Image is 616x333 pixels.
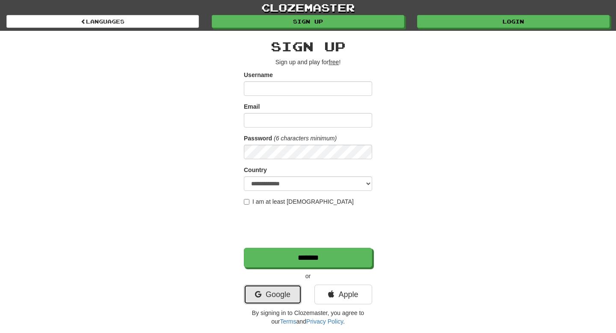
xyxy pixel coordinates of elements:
[6,15,199,28] a: Languages
[244,166,267,174] label: Country
[280,318,296,325] a: Terms
[244,71,273,79] label: Username
[244,285,302,304] a: Google
[212,15,404,28] a: Sign up
[244,39,372,54] h2: Sign up
[244,210,374,244] iframe: reCAPTCHA
[244,272,372,280] p: or
[244,58,372,66] p: Sign up and play for !
[244,134,272,143] label: Password
[274,135,337,142] em: (6 characters minimum)
[244,197,354,206] label: I am at least [DEMOGRAPHIC_DATA]
[244,102,260,111] label: Email
[314,285,372,304] a: Apple
[244,199,249,205] input: I am at least [DEMOGRAPHIC_DATA]
[417,15,610,28] a: Login
[244,309,372,326] p: By signing in to Clozemaster, you agree to our and .
[329,59,339,65] u: free
[306,318,343,325] a: Privacy Policy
